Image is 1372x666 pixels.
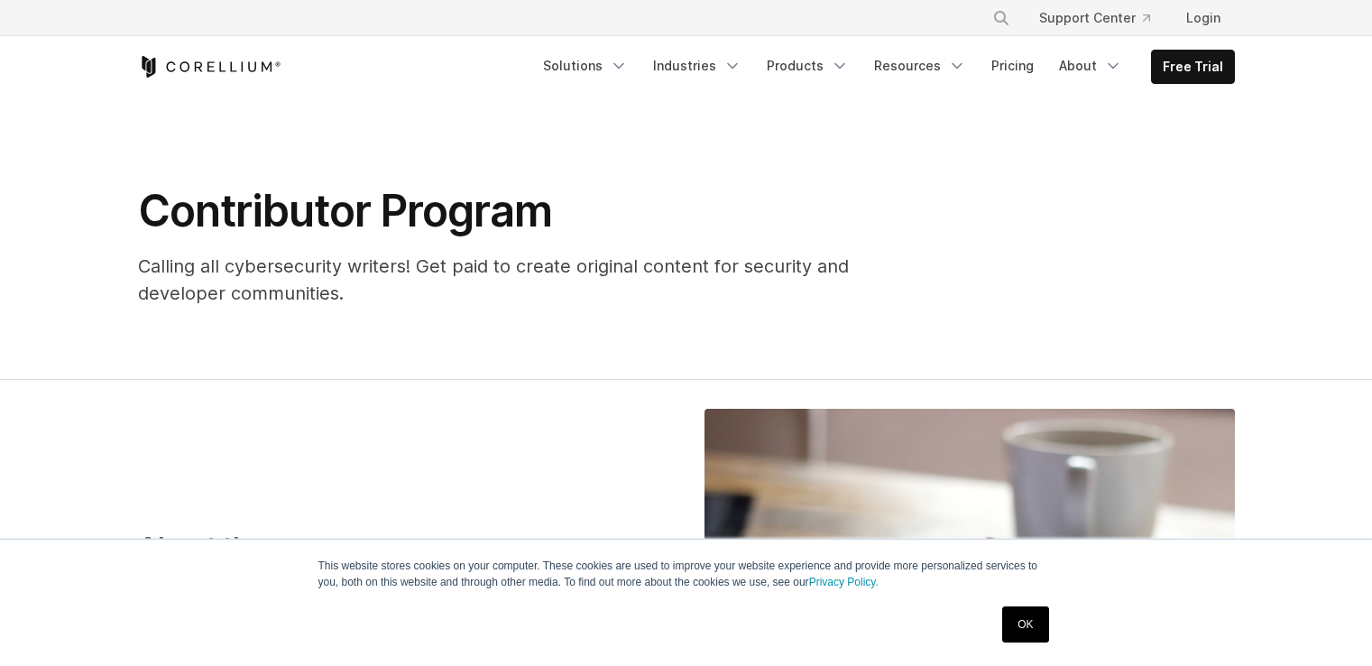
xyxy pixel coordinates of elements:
button: Search [985,2,1017,34]
p: This website stores cookies on your computer. These cookies are used to improve your website expe... [318,558,1054,590]
a: Free Trial [1152,51,1234,83]
h1: Contributor Program [138,184,900,238]
div: Navigation Menu [532,50,1235,84]
a: Corellium Home [138,56,281,78]
a: Industries [642,50,752,82]
a: Resources [863,50,977,82]
p: Calling all cybersecurity writers! Get paid to create original content for security and developer... [138,253,900,307]
a: OK [1002,606,1048,643]
a: Solutions [532,50,639,82]
div: Navigation Menu [971,2,1235,34]
h3: About the program [138,531,579,565]
a: Products [756,50,860,82]
a: Privacy Policy. [809,576,879,588]
a: Login [1172,2,1235,34]
a: Support Center [1025,2,1165,34]
a: Pricing [981,50,1045,82]
a: About [1048,50,1133,82]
